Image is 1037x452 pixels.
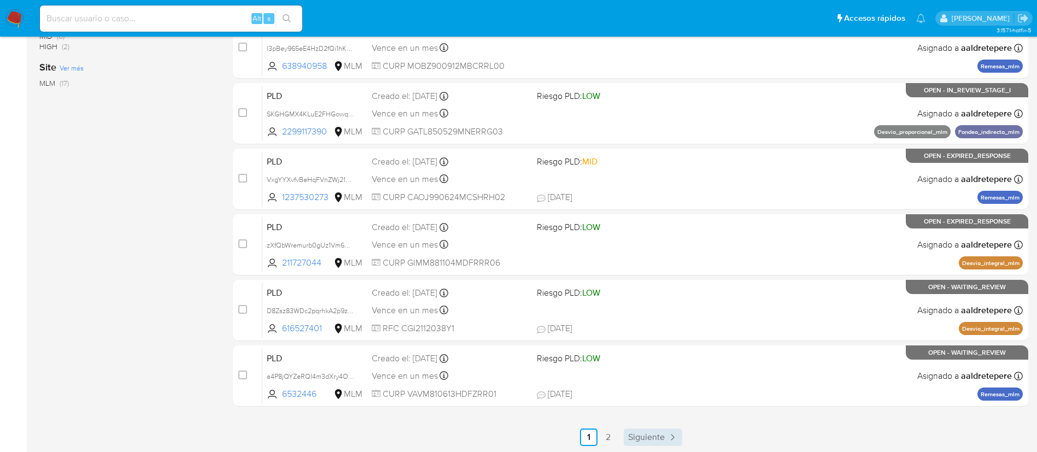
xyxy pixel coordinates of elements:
input: Buscar usuario o caso... [40,11,302,26]
span: s [267,13,271,24]
a: Notificaciones [916,14,925,23]
p: alicia.aldreteperez@mercadolibre.com.mx [952,13,1013,24]
span: Alt [253,13,261,24]
span: 3.157.1-hotfix-5 [997,26,1032,34]
button: search-icon [276,11,298,26]
a: Salir [1017,13,1029,24]
span: Accesos rápidos [844,13,905,24]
